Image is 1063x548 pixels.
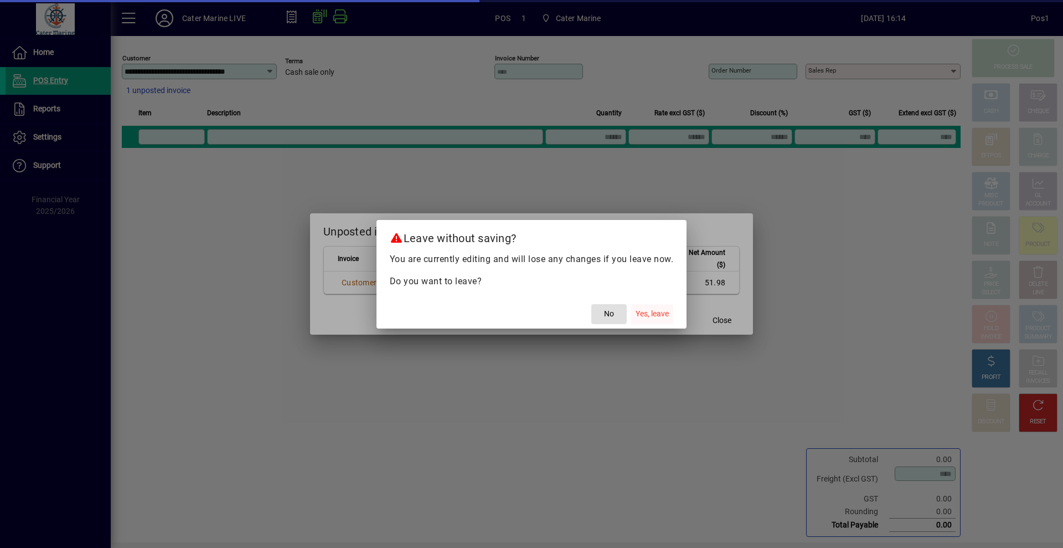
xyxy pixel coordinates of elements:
p: Do you want to leave? [390,275,674,288]
button: Yes, leave [631,304,673,324]
span: Yes, leave [636,308,669,320]
h2: Leave without saving? [376,220,687,252]
span: No [604,308,614,320]
p: You are currently editing and will lose any changes if you leave now. [390,253,674,266]
button: No [591,304,627,324]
